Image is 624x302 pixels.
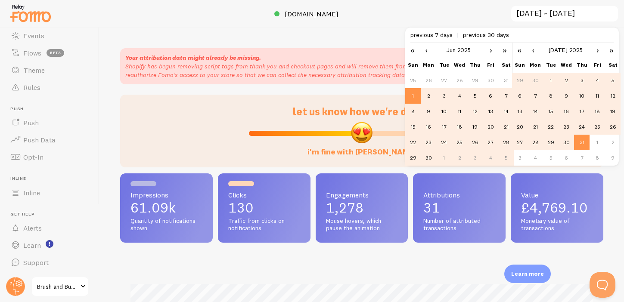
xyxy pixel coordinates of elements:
[543,150,559,166] td: 05/08/2025
[436,104,452,119] td: 10/06/2025
[421,135,436,150] td: 23/06/2025
[5,79,94,96] a: Rules
[559,104,574,119] td: 16/07/2025
[590,73,605,88] td: 04/07/2025
[421,150,436,166] td: 30/06/2025
[452,88,467,104] td: 04/06/2025
[605,150,621,166] td: 09/08/2025
[307,139,416,157] label: i'm fine with [PERSON_NAME]
[421,73,436,88] td: 26/05/2025
[467,119,483,135] td: 19/06/2025
[457,46,471,54] a: 2025
[436,150,452,166] td: 01/07/2025
[605,104,621,119] td: 19/07/2025
[23,136,56,144] span: Push Data
[452,57,467,73] th: Wed
[452,73,467,88] td: 28/05/2025
[10,106,94,112] span: Push
[483,104,498,119] td: 13/06/2025
[512,150,528,166] td: 03/08/2025
[512,88,528,104] td: 06/07/2025
[5,219,94,237] a: Alerts
[452,104,467,119] td: 11/06/2025
[528,73,543,88] td: 30/06/2025
[511,270,544,278] p: Learn more
[528,104,543,119] td: 14/07/2025
[512,135,528,150] td: 27/07/2025
[23,118,39,127] span: Push
[23,224,42,232] span: Alerts
[527,43,540,57] a: ‹
[605,73,621,88] td: 05/07/2025
[31,276,89,297] a: Brush and Bubbles
[405,119,421,135] td: 15/06/2025
[350,121,373,144] img: emoji.png
[504,265,551,283] div: Learn more
[452,119,467,135] td: 18/06/2025
[512,73,528,88] td: 29/06/2025
[484,43,497,57] a: ›
[590,119,605,135] td: 25/07/2025
[483,119,498,135] td: 20/06/2025
[423,201,495,215] p: 31
[543,88,559,104] td: 08/07/2025
[528,135,543,150] td: 28/07/2025
[590,272,615,298] iframe: Help Scout Beacon - Open
[420,43,433,57] a: ‹
[405,43,420,57] a: «
[421,119,436,135] td: 16/06/2025
[421,88,436,104] td: 02/06/2025
[405,88,421,104] td: 01/06/2025
[405,73,421,88] td: 25/05/2025
[521,191,593,198] span: Value
[5,237,94,254] a: Learn
[543,104,559,119] td: 15/07/2025
[447,46,456,54] a: Jun
[10,212,94,217] span: Get Help
[405,135,421,150] td: 22/06/2025
[483,73,498,88] td: 30/05/2025
[23,241,41,250] span: Learn
[574,104,590,119] td: 17/07/2025
[436,119,452,135] td: 17/06/2025
[574,135,590,150] td: 31/07/2025
[228,201,300,215] p: 130
[543,57,559,73] th: Tue
[467,73,483,88] td: 29/05/2025
[421,57,436,73] th: Mon
[47,49,64,57] span: beta
[23,49,41,57] span: Flows
[5,254,94,271] a: Support
[590,135,605,150] td: 01/08/2025
[590,104,605,119] td: 18/07/2025
[559,57,574,73] th: Wed
[591,43,604,57] a: ›
[467,57,483,73] th: Thu
[590,57,605,73] th: Fri
[521,199,588,216] span: £4,769.10
[549,46,568,54] a: [DATE]
[467,88,483,104] td: 05/06/2025
[498,88,514,104] td: 07/06/2025
[498,119,514,135] td: 21/06/2025
[569,46,583,54] a: 2025
[423,217,495,232] span: Number of attributed transactions
[5,131,94,148] a: Push Data
[605,57,621,73] th: Sat
[405,57,421,73] th: Sun
[483,88,498,104] td: 06/06/2025
[543,135,559,150] td: 29/07/2025
[521,217,593,232] span: Monetary value of transactions
[528,57,543,73] th: Mon
[512,57,528,73] th: Sun
[543,73,559,88] td: 01/07/2025
[125,54,261,62] strong: Your attribution data might already be missing.
[23,66,45,74] span: Theme
[423,191,495,198] span: Attributions
[574,119,590,135] td: 24/07/2025
[498,104,514,119] td: 14/06/2025
[498,150,514,166] td: 05/07/2025
[574,57,590,73] th: Thu
[5,27,94,44] a: Events
[130,201,202,215] p: 61.09k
